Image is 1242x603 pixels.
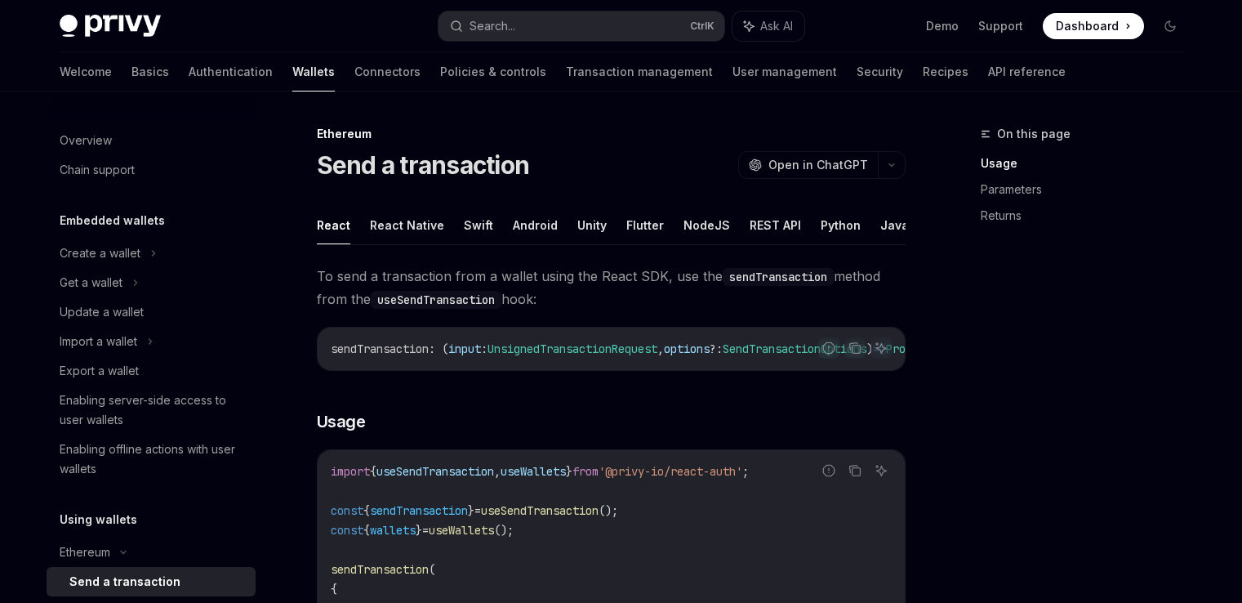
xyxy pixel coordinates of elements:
[317,150,530,180] h1: Send a transaction
[47,435,256,484] a: Enabling offline actions with user wallets
[60,243,140,263] div: Create a wallet
[1157,13,1183,39] button: Toggle dark mode
[464,206,493,244] button: Swift
[354,52,421,92] a: Connectors
[844,337,866,359] button: Copy the contents from the code block
[363,523,370,538] span: {
[422,523,429,538] span: =
[468,503,474,518] span: }
[47,386,256,435] a: Enabling server-side access to user wallets
[429,523,494,538] span: useWallets
[292,52,335,92] a: Wallets
[844,460,866,481] button: Copy the contents from the code block
[821,206,861,244] button: Python
[47,356,256,386] a: Export a wallet
[683,206,730,244] button: NodeJS
[60,332,137,351] div: Import a wallet
[494,464,501,479] span: ,
[370,503,468,518] span: sendTransaction
[481,342,487,356] span: :
[926,18,959,34] a: Demo
[501,464,566,479] span: useWallets
[723,268,834,286] code: sendTransaction
[317,265,906,310] span: To send a transaction from a wallet using the React SDK, use the method from the hook:
[60,160,135,180] div: Chain support
[331,342,429,356] span: sendTransaction
[131,52,169,92] a: Basics
[370,523,416,538] span: wallets
[566,464,572,479] span: }
[438,11,724,41] button: Search...CtrlK
[60,543,110,562] div: Ethereum
[317,206,350,244] button: React
[599,464,742,479] span: '@privy-io/react-auth'
[760,18,793,34] span: Ask AI
[331,503,363,518] span: const
[818,460,839,481] button: Report incorrect code
[371,291,501,309] code: useSendTransaction
[690,20,714,33] span: Ctrl K
[494,523,514,538] span: ();
[60,361,139,381] div: Export a wallet
[370,206,444,244] button: React Native
[69,572,180,592] div: Send a transaction
[47,567,256,596] a: Send a transaction
[657,342,664,356] span: ,
[738,151,878,179] button: Open in ChatGPT
[448,342,481,356] span: input
[710,342,723,356] span: ?:
[60,391,246,430] div: Enabling server-side access to user wallets
[566,52,713,92] a: Transaction management
[626,206,664,244] button: Flutter
[60,510,137,529] h5: Using wallets
[870,337,892,359] button: Ask AI
[60,440,246,479] div: Enabling offline actions with user wallets
[470,16,515,36] div: Search...
[363,503,370,518] span: {
[429,562,435,577] span: (
[978,18,1023,34] a: Support
[331,523,363,538] span: const
[481,503,599,518] span: useSendTransaction
[189,52,273,92] a: Authentication
[60,52,112,92] a: Welcome
[474,503,481,518] span: =
[376,464,494,479] span: useSendTransaction
[988,52,1066,92] a: API reference
[416,523,422,538] span: }
[331,464,370,479] span: import
[723,342,866,356] span: SendTransactionOptions
[981,203,1196,229] a: Returns
[880,206,909,244] button: Java
[866,342,873,356] span: )
[440,52,546,92] a: Policies & controls
[1056,18,1119,34] span: Dashboard
[60,211,165,230] h5: Embedded wallets
[572,464,599,479] span: from
[1043,13,1144,39] a: Dashboard
[370,464,376,479] span: {
[750,206,801,244] button: REST API
[513,206,558,244] button: Android
[768,157,868,173] span: Open in ChatGPT
[997,124,1071,144] span: On this page
[870,460,892,481] button: Ask AI
[599,503,618,518] span: ();
[857,52,903,92] a: Security
[47,297,256,327] a: Update a wallet
[317,126,906,142] div: Ethereum
[331,582,337,596] span: {
[60,131,112,150] div: Overview
[487,342,657,356] span: UnsignedTransactionRequest
[47,126,256,155] a: Overview
[923,52,968,92] a: Recipes
[664,342,710,356] span: options
[331,562,429,577] span: sendTransaction
[981,150,1196,176] a: Usage
[60,273,122,293] div: Get a wallet
[818,337,839,359] button: Report incorrect code
[429,342,448,356] span: : (
[317,410,366,433] span: Usage
[60,15,161,38] img: dark logo
[981,176,1196,203] a: Parameters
